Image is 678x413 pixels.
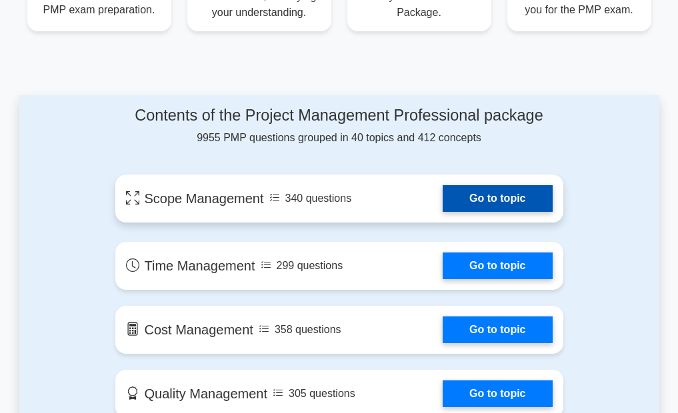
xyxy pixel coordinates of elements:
a: Go to topic [443,252,552,279]
div: 9955 PMP questions grouped in 40 topics and 412 concepts [115,106,563,146]
a: Go to topic [443,380,552,407]
h4: Contents of the Project Management Professional package [115,106,563,125]
a: Go to topic [443,316,552,343]
a: Go to topic [443,185,552,212]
